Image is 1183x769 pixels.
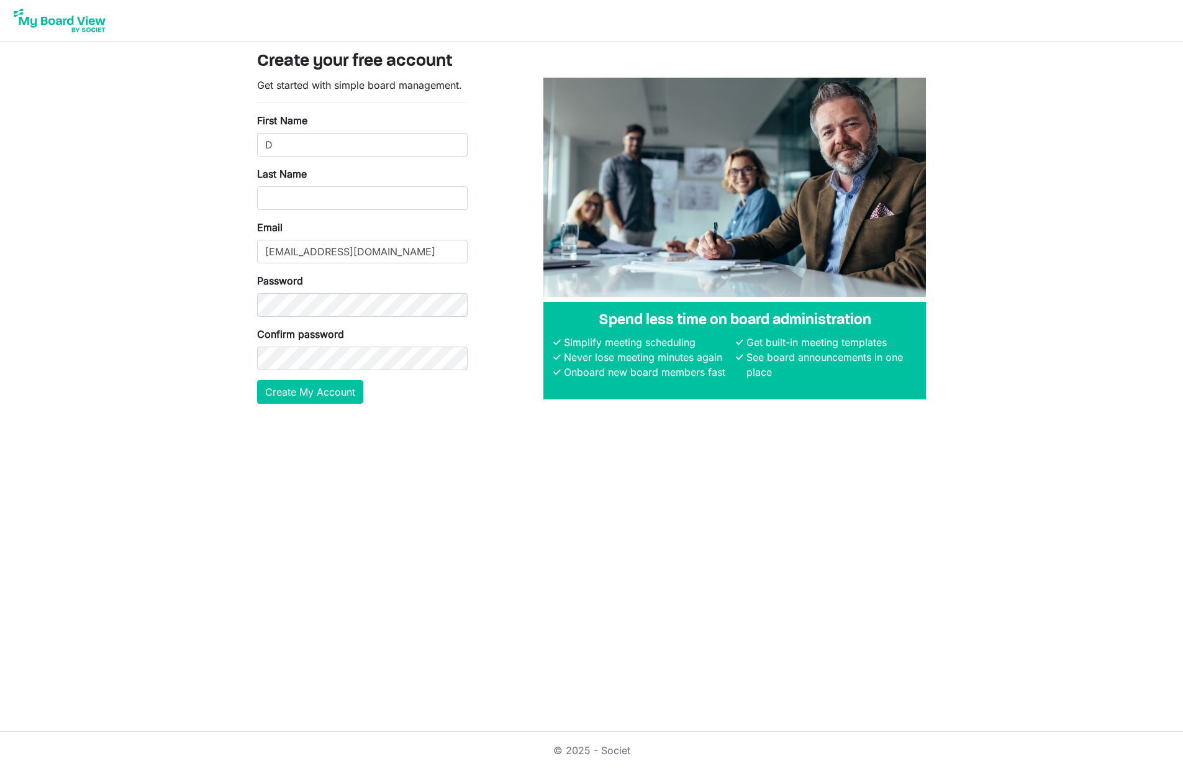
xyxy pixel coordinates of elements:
[553,312,916,330] h4: Spend less time on board administration
[257,220,283,235] label: Email
[561,365,733,380] li: Onboard new board members fast
[257,166,307,181] label: Last Name
[257,113,307,128] label: First Name
[10,5,109,36] img: My Board View Logo
[257,380,363,404] button: Create My Account
[257,79,462,91] span: Get started with simple board management.
[561,350,733,365] li: Never lose meeting minutes again
[743,350,916,380] li: See board announcements in one place
[561,335,733,350] li: Simplify meeting scheduling
[257,273,303,288] label: Password
[553,744,630,757] a: © 2025 - Societ
[257,327,344,342] label: Confirm password
[543,78,926,297] img: A photograph of board members sitting at a table
[257,52,927,73] h3: Create your free account
[743,335,916,350] li: Get built-in meeting templates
